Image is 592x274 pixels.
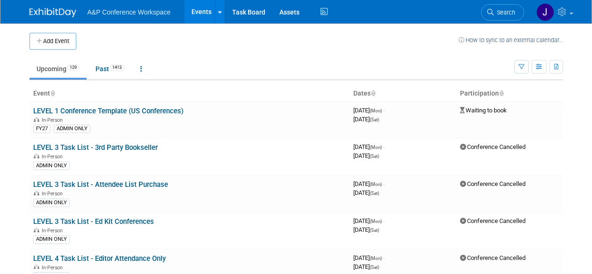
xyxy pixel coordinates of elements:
img: In-Person Event [34,191,39,195]
span: 129 [67,64,80,71]
img: In-Person Event [34,228,39,232]
span: (Sat) [370,117,379,122]
span: (Sat) [370,191,379,196]
a: Sort by Event Name [50,89,55,97]
a: LEVEL 3 Task List - 3rd Party Bookseller [33,143,158,152]
span: - [383,254,385,261]
th: Participation [456,86,563,102]
span: [DATE] [353,116,379,123]
img: In-Person Event [34,117,39,122]
span: (Mon) [370,256,382,261]
span: Search [494,9,515,16]
img: Joseph Parry [536,3,554,21]
span: [DATE] [353,152,379,159]
span: Conference Cancelled [460,180,526,187]
a: LEVEL 4 Task List - Editor Attendance Only [33,254,166,263]
span: (Mon) [370,108,382,113]
span: Conference Cancelled [460,143,526,150]
span: In-Person [42,228,66,234]
th: Event [29,86,350,102]
th: Dates [350,86,456,102]
button: Add Event [29,33,76,50]
img: ExhibitDay [29,8,76,17]
img: In-Person Event [34,154,39,158]
span: In-Person [42,265,66,271]
div: ADMIN ONLY [33,235,70,244]
a: LEVEL 1 Conference Template (US Conferences) [33,107,183,115]
span: [DATE] [353,180,385,187]
span: (Sat) [370,154,379,159]
span: - [383,143,385,150]
span: In-Person [42,117,66,123]
span: [DATE] [353,263,379,270]
div: ADMIN ONLY [33,162,70,170]
span: (Sat) [370,228,379,233]
a: Sort by Participation Type [499,89,504,97]
span: [DATE] [353,143,385,150]
span: - [383,180,385,187]
a: LEVEL 3 Task List - Ed Kit Conferences [33,217,154,226]
span: - [383,107,385,114]
span: In-Person [42,191,66,197]
div: FY27 [33,125,51,133]
div: ADMIN ONLY [33,199,70,207]
span: Conference Cancelled [460,217,526,224]
span: [DATE] [353,226,379,233]
span: Conference Cancelled [460,254,526,261]
span: [DATE] [353,254,385,261]
span: (Mon) [370,182,382,187]
span: (Sat) [370,265,379,270]
a: Sort by Start Date [371,89,375,97]
a: LEVEL 3 Task List - Attendee List Purchase [33,180,168,189]
span: 1413 [110,64,124,71]
span: [DATE] [353,107,385,114]
a: Search [481,4,524,21]
span: [DATE] [353,217,385,224]
span: (Mon) [370,219,382,224]
a: How to sync to an external calendar... [459,37,563,44]
span: - [383,217,385,224]
a: Past1413 [88,60,132,78]
span: (Mon) [370,145,382,150]
div: ADMIN ONLY [54,125,90,133]
a: Upcoming129 [29,60,87,78]
span: In-Person [42,154,66,160]
img: In-Person Event [34,265,39,269]
span: A&P Conference Workspace [88,8,171,16]
span: [DATE] [353,189,379,196]
span: Waiting to book [460,107,507,114]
